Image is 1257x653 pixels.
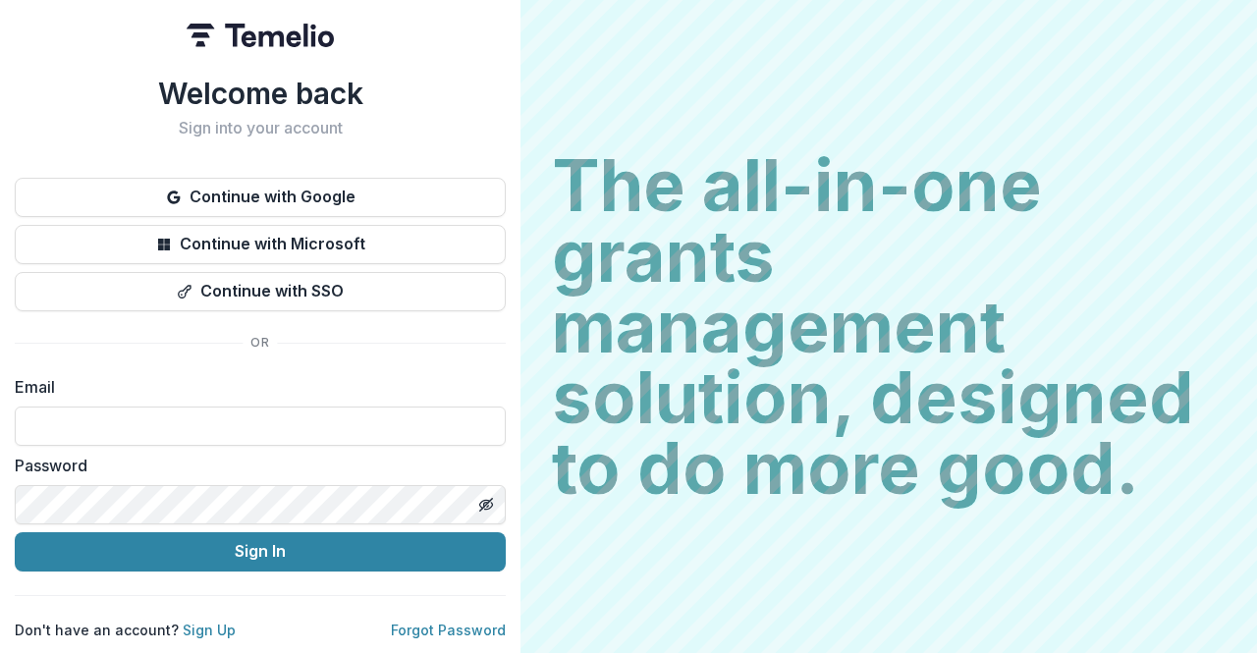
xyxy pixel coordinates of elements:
button: Toggle password visibility [470,489,502,520]
img: Temelio [187,24,334,47]
a: Forgot Password [391,622,506,638]
label: Password [15,454,494,477]
button: Continue with Microsoft [15,225,506,264]
h1: Welcome back [15,76,506,111]
button: Continue with SSO [15,272,506,311]
a: Sign Up [183,622,236,638]
label: Email [15,375,494,399]
button: Sign In [15,532,506,571]
h2: Sign into your account [15,119,506,137]
button: Continue with Google [15,178,506,217]
p: Don't have an account? [15,620,236,640]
